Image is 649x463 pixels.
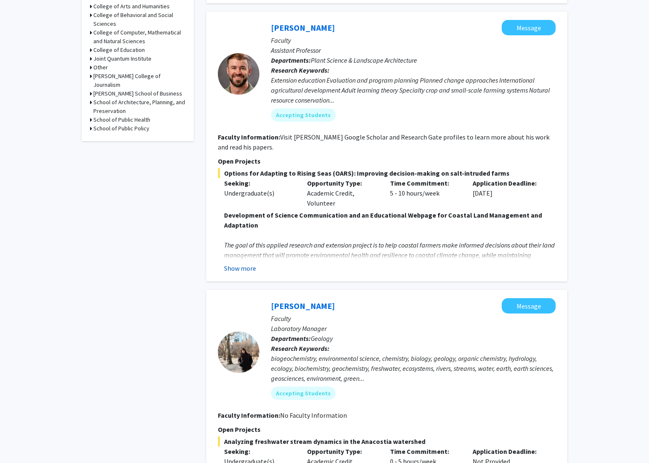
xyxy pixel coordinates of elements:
b: Departments: [271,334,311,343]
div: [DATE] [466,178,549,208]
iframe: Chat [6,426,35,457]
span: Options for Adapting to Rising Seas (OARS): Improving decision-making on salt-intruded farms [218,168,556,178]
button: Message Ashley Mon [502,298,556,314]
mat-chip: Accepting Students [271,387,336,400]
b: Departments: [271,56,311,64]
fg-read-more: Visit [PERSON_NAME] Google Scholar and Research Gate profiles to learn more about his work and re... [218,133,549,151]
h3: Joint Quantum Institute [93,54,151,63]
h3: College of Behavioral and Social Sciences [93,11,185,28]
div: Academic Credit, Volunteer [301,178,384,208]
p: Time Commitment: [390,178,461,188]
button: Show more [224,263,256,273]
div: biogeochemistry, environmental science, chemistry, biology, geology, organic chemistry, hydrology... [271,353,556,383]
a: [PERSON_NAME] [271,301,335,311]
em: The goal of this applied research and extension project is to help coastal farmers make informed ... [224,241,555,269]
div: Extension education Evaluation and program planning Planned change approaches International agric... [271,75,556,105]
span: Geology [311,334,333,343]
p: Assistant Professor [271,45,556,55]
p: Open Projects [218,156,556,166]
h3: College of Computer, Mathematical and Natural Sciences [93,28,185,46]
p: Open Projects [218,424,556,434]
button: Message Colby Silvert [502,20,556,35]
p: Application Deadline: [473,446,543,456]
h3: Other [93,63,108,72]
strong: Development of Science Communication and an Educational Webpage for Coastal Land Management and A... [224,211,542,229]
p: Laboratory Manager [271,323,556,333]
mat-chip: Accepting Students [271,108,336,122]
b: Research Keywords: [271,66,329,74]
h3: College of Arts and Humanities [93,2,170,11]
b: Faculty Information: [218,133,280,141]
h3: [PERSON_NAME] School of Business [93,89,182,98]
h3: [PERSON_NAME] College of Journalism [93,72,185,89]
span: No Faculty Information [280,411,347,419]
p: Faculty [271,314,556,323]
a: [PERSON_NAME] [271,22,335,33]
h3: College of Education [93,46,145,54]
b: Faculty Information: [218,411,280,419]
span: Plant Science & Landscape Architecture [311,56,417,64]
p: Opportunity Type: [307,446,378,456]
p: Seeking: [224,446,295,456]
p: Time Commitment: [390,446,461,456]
b: Research Keywords: [271,344,329,353]
h3: School of Public Policy [93,124,149,133]
h3: School of Public Health [93,115,150,124]
p: Application Deadline: [473,178,543,188]
div: 5 - 10 hours/week [384,178,467,208]
h3: School of Architecture, Planning, and Preservation [93,98,185,115]
span: Analyzing freshwater stream dynamics in the Anacostia watershed [218,436,556,446]
div: Undergraduate(s) [224,188,295,198]
p: Seeking: [224,178,295,188]
p: Faculty [271,35,556,45]
p: Opportunity Type: [307,178,378,188]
